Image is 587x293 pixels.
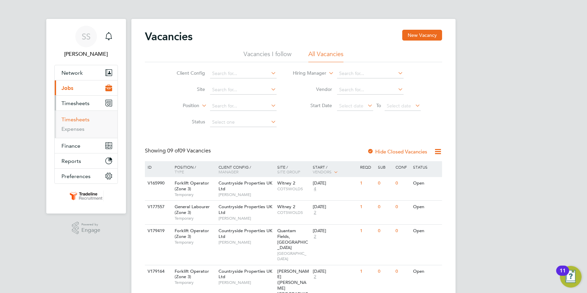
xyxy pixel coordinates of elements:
div: 0 [394,201,411,213]
span: 09 Vacancies [167,147,211,154]
a: Powered byEngage [72,222,101,235]
h2: Vacancies [145,30,193,43]
div: V165990 [146,177,170,190]
span: 4 [313,186,317,192]
div: 0 [376,225,394,237]
div: 1 [358,177,376,190]
button: Timesheets [55,96,118,111]
button: Jobs [55,80,118,95]
input: Search for... [210,101,277,111]
span: Timesheets [61,100,90,106]
button: Open Resource Center, 11 new notifications [560,266,582,288]
span: Forklift Operator (Zone 3) [175,180,209,192]
div: Timesheets [55,111,118,138]
div: 0 [376,265,394,278]
div: Position / [170,161,217,177]
nav: Main navigation [46,19,126,214]
button: Reports [55,153,118,168]
div: Showing [145,147,212,154]
div: Site / [276,161,311,177]
input: Search for... [337,85,404,95]
label: Site [167,86,205,92]
label: Start Date [293,102,332,108]
a: Go to home page [54,191,118,201]
span: Preferences [61,173,91,179]
div: Reqd [358,161,376,173]
label: Position [161,102,200,109]
div: Conf [394,161,411,173]
span: Site Group [278,169,301,174]
div: 0 [394,225,411,237]
div: Open [412,201,441,213]
input: Select one [210,118,277,127]
input: Search for... [210,69,277,78]
span: Powered by [81,222,100,227]
div: Start / [311,161,358,178]
span: 2 [313,210,317,216]
div: 11 [560,271,566,279]
div: Sub [376,161,394,173]
div: [DATE] [313,180,357,186]
div: 1 [358,201,376,213]
a: SS[PERSON_NAME] [54,26,118,58]
span: 2 [313,274,317,280]
span: Jobs [61,85,73,91]
span: [PERSON_NAME] [219,216,274,221]
div: Open [412,177,441,190]
div: 0 [376,177,394,190]
span: Engage [81,227,100,233]
div: [DATE] [313,228,357,234]
span: Forklift Operator (Zone 3) [175,268,209,280]
label: Status [167,119,205,125]
span: [GEOGRAPHIC_DATA] [278,251,310,261]
button: Network [55,65,118,80]
span: Temporary [175,280,215,285]
span: General Labourer (Zone 3) [175,204,210,215]
span: Quantam Fields, [GEOGRAPHIC_DATA] [278,228,308,251]
span: Vendors [313,169,332,174]
span: Reports [61,158,81,164]
label: Vendor [293,86,332,92]
span: SS [82,32,91,41]
div: Open [412,225,441,237]
span: COTSWOLDS [278,186,310,192]
button: Finance [55,138,118,153]
div: 0 [394,265,411,278]
span: Finance [61,143,80,149]
label: Hiring Manager [288,70,327,77]
span: Temporary [175,240,215,245]
span: To [375,101,383,110]
a: Timesheets [61,116,90,123]
a: Expenses [61,126,84,132]
span: 2 [313,234,317,240]
span: Select date [387,103,411,109]
div: [DATE] [313,204,357,210]
span: Network [61,70,83,76]
span: Countryside Properties UK Ltd [219,204,272,215]
span: [PERSON_NAME] [219,192,274,197]
div: 0 [394,177,411,190]
span: Countryside Properties UK Ltd [219,180,272,192]
input: Search for... [210,85,277,95]
span: [PERSON_NAME] [219,240,274,245]
div: [DATE] [313,269,357,274]
span: Sam Smith [54,50,118,58]
div: Open [412,265,441,278]
div: V179164 [146,265,170,278]
li: Vacancies I follow [244,50,291,62]
div: 0 [376,201,394,213]
div: V177557 [146,201,170,213]
span: Witney 2 [278,180,296,186]
div: V179419 [146,225,170,237]
img: tradelinerecruitment-logo-retina.png [69,191,104,201]
label: Hide Closed Vacancies [367,148,427,155]
span: 09 of [167,147,179,154]
span: Manager [219,169,238,174]
div: Client Config / [217,161,276,177]
span: Countryside Properties UK Ltd [219,268,272,280]
span: Countryside Properties UK Ltd [219,228,272,239]
span: Select date [339,103,364,109]
span: Forklift Operator (Zone 3) [175,228,209,239]
div: ID [146,161,170,173]
li: All Vacancies [308,50,343,62]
